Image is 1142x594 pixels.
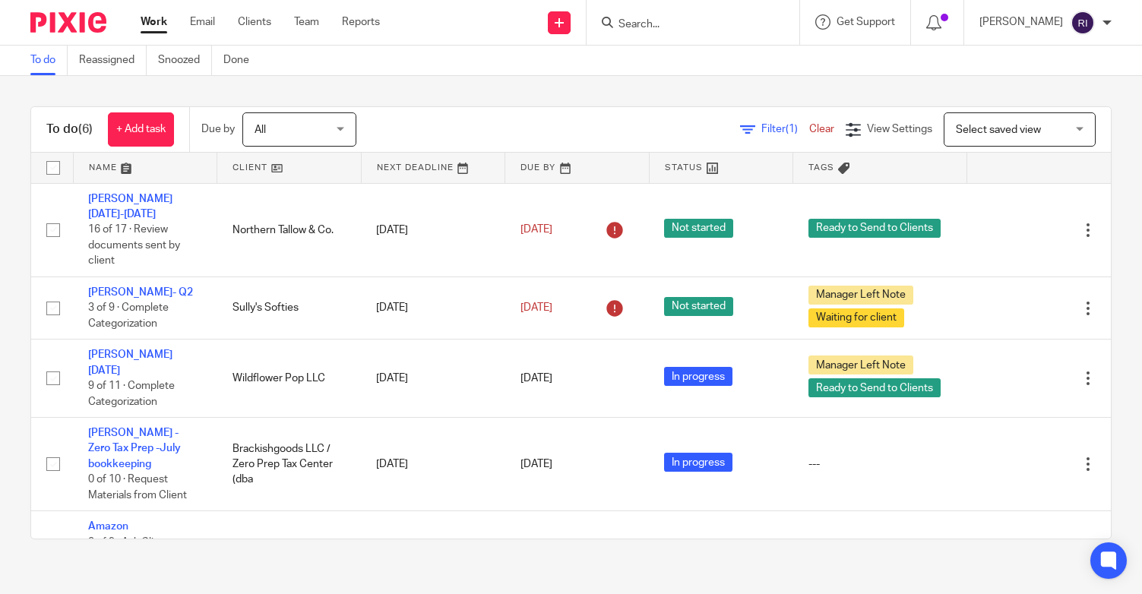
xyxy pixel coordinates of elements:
td: [DATE] [361,418,505,511]
span: [DATE] [520,224,552,235]
span: Not started [664,219,733,238]
span: Ready to Send to Clients [808,378,941,397]
td: [DATE] [361,276,505,339]
td: Wildflower Pop LLC [217,340,362,418]
span: 3 of 9 · Complete Categorization [88,302,169,329]
span: Ready to Send to Clients [808,219,941,238]
img: Pixie [30,12,106,33]
span: [DATE] [520,302,552,313]
span: Filter [761,124,809,134]
a: Reports [342,14,380,30]
span: In progress [664,453,732,472]
p: [PERSON_NAME] [979,14,1063,30]
a: Done [223,46,261,75]
span: View Settings [867,124,932,134]
img: svg%3E [1071,11,1095,35]
div: --- [808,457,951,472]
td: [DATE] [361,511,505,589]
td: Kaspien Sound [217,511,362,589]
input: Search [617,18,754,32]
span: All [255,125,266,135]
a: Team [294,14,319,30]
span: (6) [78,123,93,135]
h1: To do [46,122,93,137]
a: [PERSON_NAME] - Zero Tax Prep -July bookkeeping [88,428,181,469]
span: Manager Left Note [808,286,913,305]
a: + Add task [108,112,174,147]
span: 16 of 17 · Review documents sent by client [88,224,180,266]
span: 2 of 9 · Ask Client Questions on Open Transactions [88,537,181,579]
td: [DATE] [361,183,505,276]
span: (1) [786,124,798,134]
a: Email [190,14,215,30]
span: 0 of 10 · Request Materials from Client [88,474,187,501]
a: Snoozed [158,46,212,75]
span: [DATE] [520,459,552,469]
span: 9 of 11 · Complete Categorization [88,381,175,407]
a: Work [141,14,167,30]
span: Not started [664,297,733,316]
a: To do [30,46,68,75]
td: Brackishgoods LLC / Zero Prep Tax Center (dba [217,418,362,511]
a: Clear [809,124,834,134]
span: [DATE] [520,373,552,384]
td: [DATE] [361,340,505,418]
span: Select saved view [956,125,1041,135]
span: Manager Left Note [808,355,913,374]
span: Waiting for client [808,539,904,558]
a: [PERSON_NAME][DATE]-[DATE] [88,194,172,220]
td: Northern Tallow & Co. [217,183,362,276]
p: Due by [201,122,235,137]
span: Get Support [837,17,895,27]
a: Reassigned [79,46,147,75]
a: Amazon [88,521,128,532]
td: Sully's Softies [217,276,362,339]
a: [PERSON_NAME]- Q2 [88,287,193,298]
span: In progress [664,539,732,558]
span: Waiting for client [808,308,904,327]
span: In progress [664,367,732,386]
a: [PERSON_NAME] [DATE] [88,349,172,375]
a: Clients [238,14,271,30]
span: Tags [808,163,834,172]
